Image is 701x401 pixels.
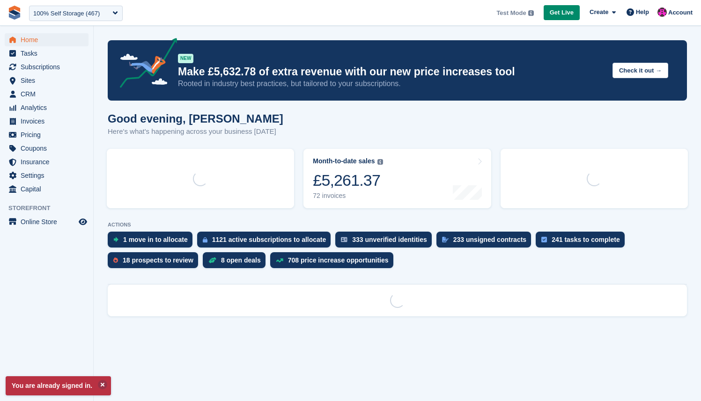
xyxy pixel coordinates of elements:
img: contract_signature_icon-13c848040528278c33f63329250d36e43548de30e8caae1d1a13099fd9432cc5.svg [442,237,449,242]
a: menu [5,155,89,168]
div: £5,261.37 [313,171,383,190]
a: menu [5,33,89,46]
img: icon-info-grey-7440780725fd019a000dd9b08b2336e03edf1995a4989e88bcd33f0948082b44.svg [528,10,534,16]
a: 241 tasks to complete [536,232,629,252]
a: menu [5,169,89,182]
div: 241 tasks to complete [552,236,620,243]
p: You are already signed in. [6,376,111,395]
div: 708 price increase opportunities [288,256,389,264]
a: menu [5,115,89,128]
span: Settings [21,169,77,182]
div: 8 open deals [221,256,261,264]
a: Get Live [544,5,580,21]
span: Insurance [21,155,77,168]
img: deal-1b604bf984904fb50ccaf53a9ad4b4a5d6e5aea283cecdc64d6e3604feb123c2.svg [208,257,216,263]
div: 18 prospects to review [123,256,193,264]
img: Jamie Carroll [657,7,667,17]
span: Coupons [21,142,77,155]
a: menu [5,47,89,60]
a: 1 move in to allocate [108,232,197,252]
span: Storefront [8,204,93,213]
a: 333 unverified identities [335,232,436,252]
img: price-adjustments-announcement-icon-8257ccfd72463d97f412b2fc003d46551f7dbcb40ab6d574587a9cd5c0d94... [112,38,177,91]
a: 233 unsigned contracts [436,232,536,252]
span: Create [590,7,608,17]
a: 18 prospects to review [108,252,203,273]
a: menu [5,87,89,101]
a: menu [5,101,89,114]
img: stora-icon-8386f47178a22dfd0bd8f6a31ec36ba5ce8667c1dd55bd0f319d3a0aa187defe.svg [7,6,22,20]
a: Month-to-date sales £5,261.37 72 invoices [303,149,491,208]
img: active_subscription_to_allocate_icon-d502201f5373d7db506a760aba3b589e785aa758c864c3986d89f69b8ff3... [203,237,207,243]
a: menu [5,60,89,73]
button: Check it out → [612,63,668,78]
span: Get Live [550,8,574,17]
p: Make £5,632.78 of extra revenue with our new price increases tool [178,65,605,79]
span: Subscriptions [21,60,77,73]
img: price_increase_opportunities-93ffe204e8149a01c8c9dc8f82e8f89637d9d84a8eef4429ea346261dce0b2c0.svg [276,258,283,262]
p: ACTIONS [108,222,687,228]
span: Sites [21,74,77,87]
p: Rooted in industry best practices, but tailored to your subscriptions. [178,79,605,89]
span: Analytics [21,101,77,114]
a: Preview store [77,216,89,227]
div: 72 invoices [313,192,383,200]
img: icon-info-grey-7440780725fd019a000dd9b08b2336e03edf1995a4989e88bcd33f0948082b44.svg [377,159,383,165]
span: Tasks [21,47,77,60]
a: 8 open deals [203,252,270,273]
div: 1121 active subscriptions to allocate [212,236,326,243]
img: move_ins_to_allocate_icon-fdf77a2bb77ea45bf5b3d319d69a93e2d87916cf1d5bf7949dd705db3b84f3ca.svg [113,237,118,242]
a: 708 price increase opportunities [270,252,398,273]
span: Capital [21,182,77,196]
h1: Good evening, [PERSON_NAME] [108,112,283,125]
span: Online Store [21,215,77,228]
span: Help [636,7,649,17]
a: menu [5,74,89,87]
a: menu [5,128,89,141]
span: Account [668,8,693,17]
div: 100% Self Storage (467) [33,9,100,18]
div: 1 move in to allocate [123,236,188,243]
span: Home [21,33,77,46]
span: CRM [21,87,77,101]
div: Month-to-date sales [313,157,375,165]
a: menu [5,182,89,196]
p: Here's what's happening across your business [DATE] [108,126,283,137]
a: 1121 active subscriptions to allocate [197,232,336,252]
a: menu [5,215,89,228]
a: menu [5,142,89,155]
span: Invoices [21,115,77,128]
div: NEW [178,54,193,63]
div: 333 unverified identities [352,236,427,243]
img: task-75834270c22a3079a89374b754ae025e5fb1db73e45f91037f5363f120a921f8.svg [541,237,547,242]
img: prospect-51fa495bee0391a8d652442698ab0144808aea92771e9ea1ae160a38d050c398.svg [113,257,118,263]
div: 233 unsigned contracts [453,236,526,243]
span: Test Mode [496,8,526,18]
span: Pricing [21,128,77,141]
img: verify_identity-adf6edd0f0f0b5bbfe63781bf79b02c33cf7c696d77639b501bdc392416b5a36.svg [341,237,347,242]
